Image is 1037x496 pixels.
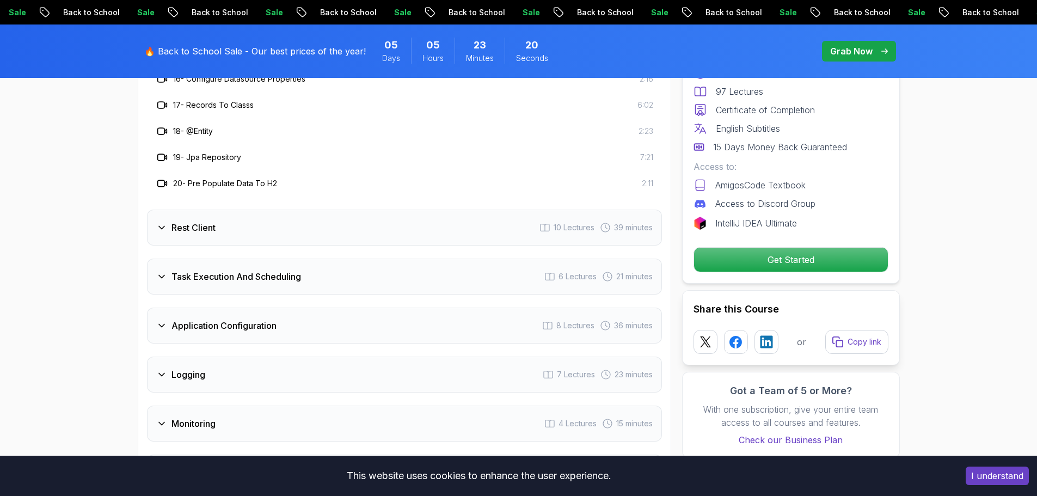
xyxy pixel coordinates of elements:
p: Back to School [722,7,796,18]
span: 7 Lectures [557,369,595,380]
span: Days [382,53,400,64]
button: Get Started [694,247,888,272]
p: 15 Days Money Back Guaranteed [713,140,847,154]
span: 7:21 [640,152,653,163]
p: Sale [154,7,188,18]
span: 39 minutes [614,222,653,233]
button: Monitoring4 Lectures 15 minutes [147,406,662,442]
h3: 20 - Pre Populate Data To H2 [173,178,277,189]
h3: 16 - Configure Datasource Properties [173,74,305,84]
p: Sale [667,7,702,18]
p: 97 Lectures [716,85,763,98]
p: Sale [410,7,445,18]
span: 21 minutes [616,271,653,282]
button: Application Configuration8 Lectures 36 minutes [147,308,662,344]
button: Task Execution And Scheduling6 Lectures 21 minutes [147,259,662,295]
span: 5 Hours [426,38,440,53]
p: Back to School [850,7,924,18]
p: AmigosCode Textbook [715,179,806,192]
p: or [797,335,806,348]
h3: 17 - Records To Classs [173,100,254,111]
div: This website uses cookies to enhance the user experience. [8,464,949,488]
p: Back to School [79,7,154,18]
p: Back to School [593,7,667,18]
p: Get Started [694,248,888,272]
span: 6:02 [637,100,653,111]
h3: Got a Team of 5 or More? [694,383,888,399]
p: Back to School [208,7,282,18]
p: Sale [796,7,831,18]
button: Accept cookies [966,467,1029,485]
p: 🔥 Back to School Sale - Our best prices of the year! [144,45,366,58]
span: 23 minutes [615,369,653,380]
button: Copy link [825,330,888,354]
h3: Rest Client [171,221,216,234]
span: Minutes [466,53,494,64]
span: 10 Lectures [554,222,594,233]
span: 6 Lectures [559,271,597,282]
p: Sale [924,7,959,18]
p: Certificate of Completion [716,103,815,117]
p: With one subscription, give your entire team access to all courses and features. [694,403,888,429]
span: 36 minutes [614,320,653,331]
p: Grab Now [830,45,873,58]
h3: Monitoring [171,417,216,430]
h3: Logging [171,368,205,381]
span: 2:23 [639,126,653,137]
h3: Task Execution And Scheduling [171,270,301,283]
img: jetbrains logo [694,217,707,230]
span: 4 Lectures [559,418,597,429]
span: Hours [422,53,444,64]
h3: Application Configuration [171,319,277,332]
p: Copy link [848,336,881,347]
p: Sale [539,7,574,18]
p: Back to School [465,7,539,18]
span: 20 Seconds [525,38,538,53]
span: 23 Minutes [474,38,486,53]
p: Sale [25,7,60,18]
h2: Share this Course [694,302,888,317]
span: 2:16 [640,74,653,84]
span: Seconds [516,53,548,64]
button: Testing3 Lectures 10 minutes [147,455,662,491]
a: Check our Business Plan [694,433,888,446]
h3: 19 - Jpa Repository [173,152,241,163]
span: 5 Days [384,38,398,53]
button: Logging7 Lectures 23 minutes [147,357,662,393]
p: Access to: [694,160,888,173]
p: IntelliJ IDEA Ultimate [715,217,797,230]
span: 15 minutes [616,418,653,429]
span: 2:11 [642,178,653,189]
h3: 18 - @Entity [173,126,213,137]
span: 8 Lectures [556,320,594,331]
p: Sale [282,7,317,18]
p: Access to Discord Group [715,197,815,210]
button: Rest Client10 Lectures 39 minutes [147,210,662,246]
p: English Subtitles [716,122,780,135]
p: Back to School [336,7,410,18]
